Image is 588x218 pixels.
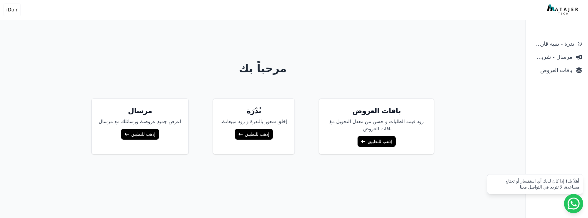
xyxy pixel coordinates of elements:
div: أهلاً بك! إذا كان لديك أي استفسار أو تحتاج مساعدة، لا تتردد في التواصل معنا [491,178,579,190]
a: إذهب للتطبيق [121,129,159,140]
img: MatajerTech Logo [547,5,580,15]
h1: مرحباً بك [32,62,494,74]
span: مرسال - شريط دعاية [532,53,572,61]
a: إذهب للتطبيق [235,129,273,140]
p: اعرض جميع عروضك ورسائلك مع مرسال [99,118,181,125]
span: باقات العروض [532,66,572,74]
span: iDoir [6,6,18,14]
h5: نُدْرَة [220,106,287,116]
button: iDoir [4,4,20,16]
p: إخلق شعور بالندرة و زود مبيعاتك. [220,118,287,125]
h5: مرسال [99,106,181,116]
span: ندرة - تنبية قارب علي النفاذ [532,40,574,48]
p: زود قيمة الطلبات و حسن من معدل التحويل مغ باقات العروض. [326,118,427,132]
a: إذهب للتطبيق [358,136,395,147]
h5: باقات العروض [326,106,427,116]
